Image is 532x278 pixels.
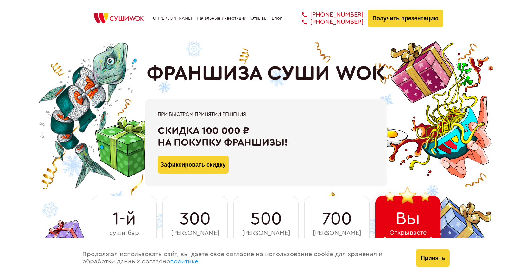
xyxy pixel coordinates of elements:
div: Продолжая использовать сайт, вы даете свое согласие на использование cookie для хранения и обрабо... [76,238,410,278]
h1: ФРАНШИЗА СУШИ WOK [147,62,385,85]
button: Получить презентацию [368,10,443,27]
a: О [PERSON_NAME] [153,16,192,21]
span: [PERSON_NAME] [313,229,361,237]
a: Отзывы [250,16,268,21]
span: [PERSON_NAME] [171,229,219,237]
span: 500 [250,209,282,229]
a: политике [170,258,198,265]
div: При быстром принятии решения [158,111,375,117]
span: Вы [396,208,420,229]
div: Скидка 100 000 ₽ на покупку франшизы! [158,125,375,149]
a: Начальные инвестиции [197,16,246,21]
a: [PHONE_NUMBER] [293,11,364,18]
a: Блог [272,16,282,21]
span: Открываете [PERSON_NAME] [384,229,432,244]
span: [PERSON_NAME] [242,229,290,237]
span: 700 [322,209,352,229]
a: [PHONE_NUMBER] [293,18,364,26]
button: Зафиксировать скидку [158,156,229,174]
span: 1-й [113,209,136,229]
span: суши-бар [109,229,139,237]
img: СУШИWOK [89,11,149,25]
span: 300 [180,209,211,229]
button: Принять [416,249,450,267]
